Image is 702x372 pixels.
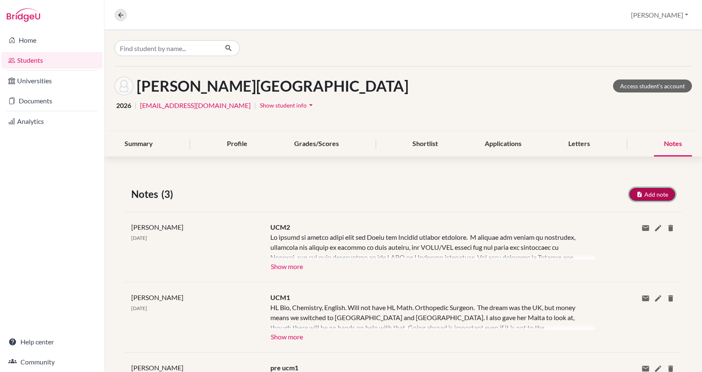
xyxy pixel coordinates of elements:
span: [PERSON_NAME] [131,223,183,231]
input: Find student by name... [114,40,218,56]
h1: [PERSON_NAME][GEOGRAPHIC_DATA] [137,77,409,95]
span: [DATE] [131,305,147,311]
span: Notes [131,187,161,202]
div: Lo ipsumd si ametco adipi elit sed Doeiu tem Incidid utlabor etdolore. M aliquae adm veniam qu no... [270,232,582,259]
span: UCM2 [270,223,290,231]
a: Help center [2,334,102,350]
a: Students [2,52,102,69]
a: Analytics [2,113,102,130]
div: HL Bio, Chemistry, English. Will not have HL Math. Orthopedic Surgeon. The dream was the UK, but ... [270,303,582,330]
a: Universities [2,72,102,89]
a: Home [2,32,102,49]
span: [PERSON_NAME] [131,364,183,372]
a: Documents [2,92,102,109]
button: Show student infoarrow_drop_down [259,99,315,112]
span: [DATE] [131,235,147,241]
span: Show student info [260,102,307,109]
span: (3) [161,187,176,202]
span: 2026 [116,100,131,110]
a: [EMAIL_ADDRESS][DOMAIN_NAME] [140,100,251,110]
img: Dóra Péterffy's avatar [114,77,133,95]
span: | [254,100,256,110]
div: Summary [114,132,163,156]
button: Show more [270,330,303,342]
div: Profile [217,132,257,156]
a: Access student's account [613,80,692,92]
img: Bridge-U [7,8,40,22]
div: Letters [558,132,600,156]
span: | [135,100,137,110]
div: Notes [654,132,692,156]
button: Show more [270,259,303,272]
i: arrow_drop_down [307,101,315,109]
span: [PERSON_NAME] [131,293,183,301]
div: Applications [475,132,532,156]
div: Grades/Scores [284,132,349,156]
a: Community [2,354,102,370]
button: [PERSON_NAME] [627,7,692,23]
span: pre ucm1 [270,364,298,372]
button: Add note [629,188,675,201]
span: UCM1 [270,293,290,301]
div: Shortlist [402,132,448,156]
